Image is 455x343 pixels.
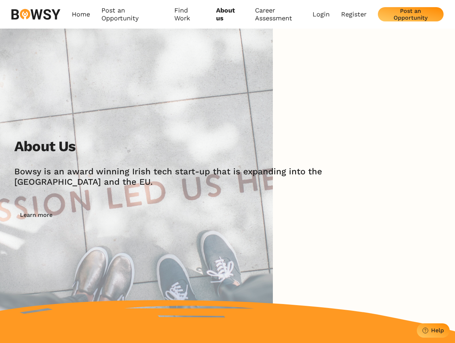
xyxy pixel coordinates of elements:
div: Help [431,327,444,334]
button: Post an Opportunity [378,7,444,21]
a: Career Assessment [255,6,312,23]
a: Home [72,6,90,23]
button: Help [417,323,450,338]
a: Login [312,10,330,18]
h2: About Us [14,138,76,155]
button: Learn more [14,208,58,222]
a: Register [341,10,366,18]
img: svg%3e [11,9,60,20]
div: Post an Opportunity [384,8,438,21]
div: Learn more [20,212,52,218]
h2: Bowsy is an award winning Irish tech start-up that is expanding into the [GEOGRAPHIC_DATA] and th... [14,166,345,187]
